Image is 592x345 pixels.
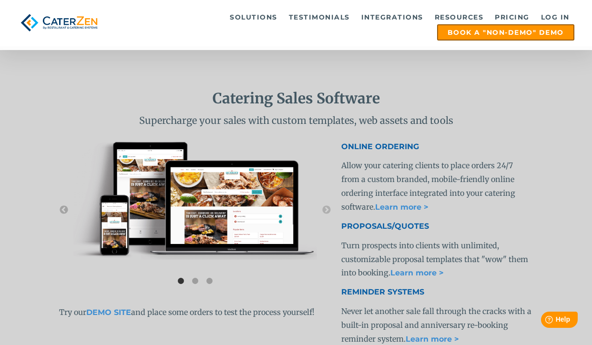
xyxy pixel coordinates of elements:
span: REMINDER SYSTEMS [341,287,424,296]
span: ONLINE ORDERING [341,142,419,151]
a: Resources [430,10,489,24]
a: Pricing [490,10,534,24]
button: → [322,205,331,215]
img: caterzen [18,10,101,35]
a: Learn more > [406,335,459,344]
span: PROPOSALS/QUOTES [341,222,429,231]
div: Navigation Menu [112,10,574,41]
span: Catering Sales Software [213,89,380,107]
a: Book a "Non-Demo" Demo [437,24,574,41]
button: ← [59,205,69,215]
iframe: Help widget launcher [507,308,582,335]
button: 2 [191,276,200,286]
a: Integrations [357,10,428,24]
span: Supercharge your sales with custom templates, web assets and tools [139,114,453,126]
a: Testimonials [284,10,355,24]
button: 1 [176,276,186,286]
a: Solutions [225,10,282,24]
p: Allow your catering clients to place orders 24/7 from a custom branded, mobile-friendly online or... [341,159,533,214]
img: online ordering catering software [73,134,317,260]
a: Learn more > [390,268,444,277]
p: Turn prospects into clients with unlimited, customizable proposal templates that "wow" them into ... [341,239,533,280]
span: Try our and place some orders to test the process yourself! [59,307,315,317]
a: Learn more > [375,203,429,212]
a: Log in [536,10,574,24]
button: 3 [205,276,214,286]
a: DEMO SITE [86,308,131,317]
